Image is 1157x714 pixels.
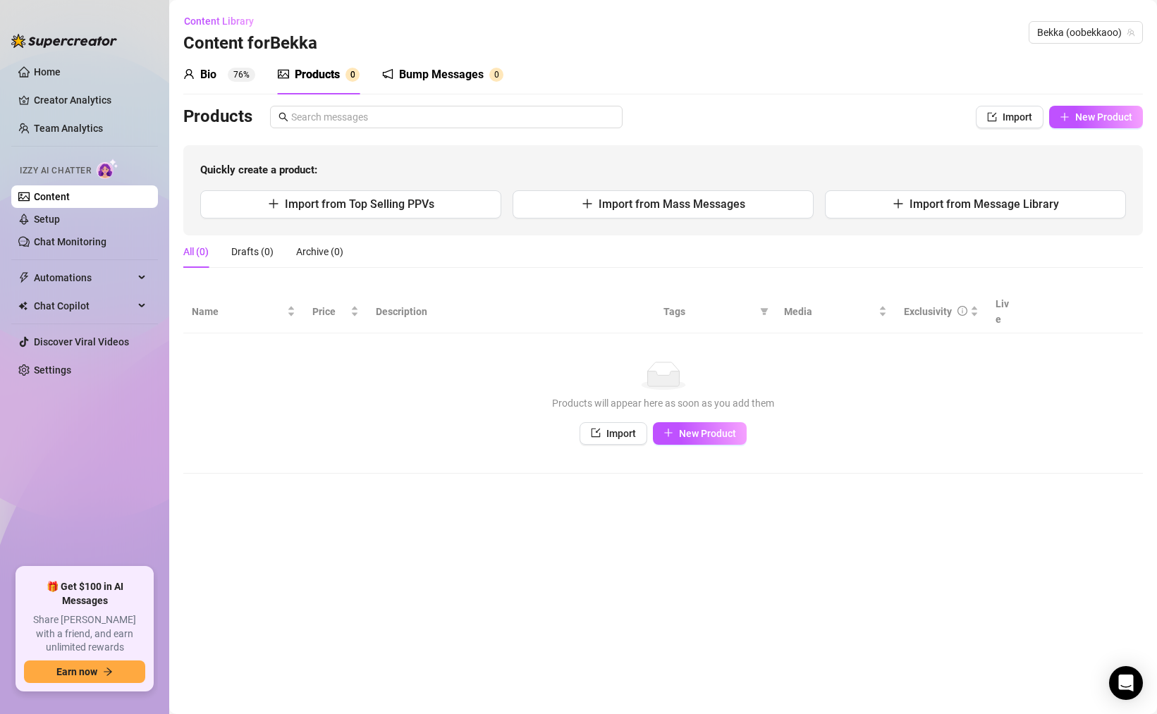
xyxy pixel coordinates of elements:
span: team [1127,28,1135,37]
span: arrow-right [103,667,113,677]
button: Import from Message Library [825,190,1126,218]
span: 🎁 Get $100 in AI Messages [24,580,145,608]
img: AI Chatter [97,159,118,179]
div: Drafts (0) [231,244,274,259]
button: New Product [1049,106,1143,128]
a: Discover Viral Videos [34,336,129,347]
div: All (0) [183,244,209,259]
th: Tags [655,290,776,333]
span: Import [1003,111,1032,123]
span: Content Library [184,16,254,27]
div: Products will appear here as soon as you add them [197,395,1129,411]
span: plus [582,198,593,209]
span: notification [382,68,393,80]
span: plus [1060,112,1070,122]
span: New Product [679,428,736,439]
span: plus [663,428,673,438]
h3: Content for Bekka [183,32,317,55]
span: Automations [34,266,134,289]
div: Products [295,66,340,83]
span: New Product [1075,111,1132,123]
img: logo-BBDzfeDw.svg [11,34,117,48]
span: thunderbolt [18,272,30,283]
th: Live [987,290,1022,333]
div: Bump Messages [399,66,484,83]
sup: 0 [489,68,503,82]
span: Import from Top Selling PPVs [285,197,434,211]
th: Price [304,290,367,333]
span: Chat Copilot [34,295,134,317]
h3: Products [183,106,252,128]
div: Bio [200,66,216,83]
span: plus [268,198,279,209]
input: Search messages [291,109,614,125]
button: Content Library [183,10,265,32]
button: Import [976,106,1043,128]
a: Team Analytics [34,123,103,134]
button: Earn nowarrow-right [24,660,145,683]
span: picture [278,68,289,80]
span: user [183,68,195,80]
th: Description [367,290,655,333]
button: Import from Mass Messages [513,190,814,218]
a: Creator Analytics [34,89,147,111]
a: Home [34,66,61,78]
span: Share [PERSON_NAME] with a friend, and earn unlimited rewards [24,613,145,655]
span: Media [784,304,876,319]
span: filter [760,307,769,316]
span: Import from Mass Messages [599,197,745,211]
sup: 0 [345,68,360,82]
span: Import from Message Library [910,197,1059,211]
th: Media [776,290,896,333]
span: filter [757,301,771,322]
span: import [987,112,997,122]
span: Earn now [56,666,97,677]
span: Import [606,428,636,439]
div: Exclusivity [904,304,952,319]
sup: 76% [228,68,255,82]
span: info-circle [957,306,967,316]
strong: Quickly create a product: [200,164,317,176]
a: Settings [34,364,71,376]
a: Setup [34,214,60,225]
button: Import [580,422,647,445]
span: import [591,428,601,438]
th: Name [183,290,304,333]
span: search [278,112,288,122]
div: Archive (0) [296,244,343,259]
span: Name [192,304,284,319]
a: Content [34,191,70,202]
div: Open Intercom Messenger [1109,666,1143,700]
span: Bekka (oobekkaoo) [1037,22,1134,43]
span: Tags [663,304,754,319]
button: Import from Top Selling PPVs [200,190,501,218]
a: Chat Monitoring [34,236,106,247]
button: New Product [653,422,747,445]
span: Izzy AI Chatter [20,164,91,178]
span: Price [312,304,348,319]
img: Chat Copilot [18,301,27,311]
span: plus [893,198,904,209]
